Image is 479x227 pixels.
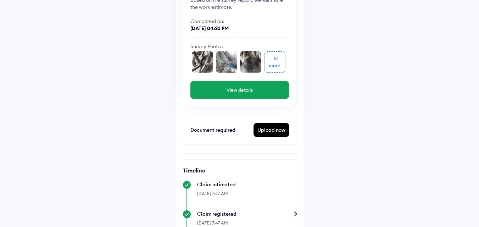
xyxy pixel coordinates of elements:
[269,62,280,69] div: more
[254,123,289,137] div: Upload now
[190,43,289,50] div: Survey Photos
[192,51,213,73] img: front
[197,181,296,188] div: Claim intimated
[190,81,289,99] button: View details
[271,55,279,62] div: + 81
[197,210,296,217] div: Claim registered
[240,51,261,73] img: front
[190,18,289,25] div: Completed on:
[183,167,296,174] h6: Timeline
[216,51,237,73] img: front
[197,188,296,203] div: [DATE] 7:47 AM
[190,25,289,32] div: [DATE] 04:30 PM
[190,126,254,134] div: Document required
